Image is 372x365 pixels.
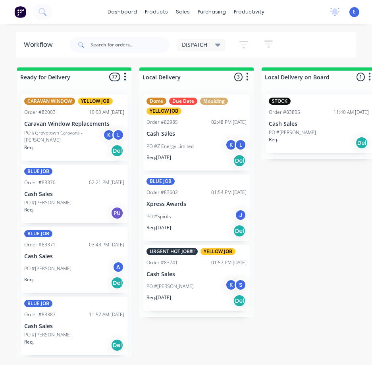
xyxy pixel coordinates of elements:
div: Order #83805 [269,109,300,116]
div: products [141,6,172,18]
div: 01:57 PM [DATE] [211,259,247,266]
p: Cash Sales [24,191,124,198]
div: BLUE JOBOrder #8337103:43 PM [DATE]Cash SalesPO #[PERSON_NAME]AReq.Del [21,227,127,293]
div: Due Date [169,98,197,105]
div: Dome [146,98,166,105]
div: Del [233,294,246,307]
div: 02:21 PM [DATE] [89,179,124,186]
div: K [225,279,237,291]
div: STOCK [269,98,291,105]
div: 01:54 PM [DATE] [211,189,247,196]
div: YELLOW JOB [146,108,181,115]
div: BLUE JOB [146,178,175,185]
p: Req. [24,144,34,151]
a: dashboard [104,6,141,18]
input: Search for orders... [91,37,169,53]
div: L [112,129,124,141]
p: Req. [DATE] [146,154,171,161]
div: Del [111,339,123,352]
div: Order #83602 [146,189,178,196]
p: Cash Sales [146,271,247,278]
div: STOCKOrder #8380511:40 AM [DATE]Cash SalesPO #[PERSON_NAME]Req.Del [266,94,372,153]
div: YELLOW JOB [78,98,113,105]
p: PO #[PERSON_NAME] [269,129,316,136]
div: Workflow [24,40,56,50]
p: Cash Sales [24,323,124,330]
div: CARAVAN WINDOW [24,98,75,105]
div: Order #82003 [24,109,56,116]
p: Req. [24,276,34,283]
p: PO #[PERSON_NAME] [24,265,71,272]
div: 11:40 AM [DATE] [333,109,369,116]
div: URGENT HOT JOB!!!! [146,248,198,255]
div: Order #83371 [24,241,56,248]
p: PO #[PERSON_NAME] [24,199,71,206]
p: Cash Sales [24,253,124,260]
div: BLUE JOB [24,300,52,307]
div: 03:43 PM [DATE] [89,241,124,248]
p: PO #[PERSON_NAME] [146,283,194,290]
div: sales [172,6,194,18]
div: CARAVAN WINDOWYELLOW JOBOrder #8200310:03 AM [DATE]Caravan Window ReplacementsPO #Grovetown Carav... [21,94,127,161]
div: Del [233,225,246,237]
div: S [235,279,247,291]
div: URGENT HOT JOB!!!!YELLOW JOBOrder #8374101:57 PM [DATE]Cash SalesPO #[PERSON_NAME]KSReq.[DATE]Del [143,245,250,311]
div: K [103,129,115,141]
div: Del [111,277,123,289]
p: PO #Grovetown Caravans - [PERSON_NAME] [24,129,103,144]
div: Order #83387 [24,311,56,318]
div: Del [111,144,123,157]
p: PO #Spirits [146,213,171,220]
div: YELLOW JOB [200,248,235,255]
div: DomeDue DateMouldingYELLOW JOBOrder #8298502:48 PM [DATE]Cash SalesPO #Z Energy LimitedKLReq.[DAT... [143,94,250,171]
div: A [112,261,124,273]
p: Caravan Window Replacements [24,121,124,127]
div: J [235,209,247,221]
img: Factory [14,6,26,18]
div: 10:03 AM [DATE] [89,109,124,116]
span: E [353,8,356,15]
div: BLUE JOBOrder #8360201:54 PM [DATE]Xpress AwardsPO #SpiritsJReq.[DATE]Del [143,175,250,241]
div: BLUE JOBOrder #8338711:57 AM [DATE]Cash SalesPO #[PERSON_NAME]Req.Del [21,297,127,355]
p: Req. [24,338,34,346]
div: BLUE JOBOrder #8337002:21 PM [DATE]Cash SalesPO #[PERSON_NAME]Req.PU [21,165,127,223]
p: Req. [269,136,278,143]
p: Cash Sales [269,121,369,127]
p: Req. [DATE] [146,294,171,301]
p: Cash Sales [146,131,247,137]
div: Del [233,154,246,167]
div: L [235,139,247,151]
p: PO #Z Energy Limited [146,143,194,150]
div: Order #83370 [24,179,56,186]
p: Req. [24,206,34,213]
p: PO #[PERSON_NAME] [24,331,71,338]
p: Xpress Awards [146,201,247,207]
div: productivity [230,6,268,18]
div: Order #83741 [146,259,178,266]
div: Moulding [200,98,228,105]
div: K [225,139,237,151]
div: BLUE JOB [24,230,52,237]
div: PU [111,207,123,219]
div: 02:48 PM [DATE] [211,119,247,126]
p: Req. [DATE] [146,224,171,231]
div: BLUE JOB [24,168,52,175]
div: 11:57 AM [DATE] [89,311,124,318]
div: Del [355,136,368,149]
span: DISPATCH [182,40,207,49]
div: purchasing [194,6,230,18]
div: Order #82985 [146,119,178,126]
